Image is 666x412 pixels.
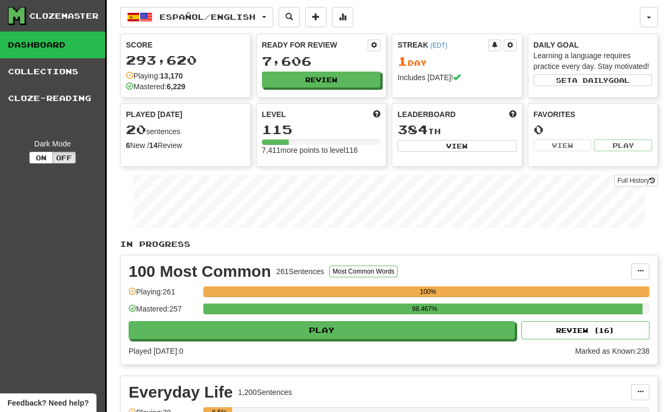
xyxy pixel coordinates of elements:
span: 384 [398,122,428,137]
div: Playing: [126,71,183,81]
div: 0 [534,123,653,136]
span: Open feedback widget [7,398,89,408]
button: Add sentence to collection [305,7,327,27]
button: Review (16) [521,321,649,339]
button: Play [594,139,652,151]
div: Dark Mode [8,138,97,149]
div: 98.467% [207,304,643,314]
div: sentences [126,123,245,137]
button: View [398,140,517,152]
span: This week in points, UTC [509,109,517,120]
a: Full History [614,175,658,186]
p: In Progress [120,239,658,250]
div: Daily Goal [534,40,653,50]
div: Marked as Known: 238 [575,346,649,356]
div: 115 [262,123,381,136]
span: 1 [398,53,408,68]
button: View [534,139,592,151]
span: 20 [126,122,146,137]
button: Español/English [120,7,273,27]
span: a daily [572,76,608,84]
div: Mastered: [126,81,185,92]
span: Played [DATE]: 0 [129,347,183,355]
div: 293,620 [126,53,245,67]
div: 7,606 [262,55,381,68]
button: Off [52,152,76,164]
div: Mastered: 257 [129,304,198,321]
button: On [29,152,53,164]
div: Playing: 261 [129,286,198,304]
button: Most Common Words [329,266,398,277]
span: Leaderboard [398,109,456,120]
div: Favorites [534,109,653,120]
button: Seta dailygoal [534,74,653,86]
div: th [398,123,517,137]
div: Day [398,55,517,68]
div: Streak [398,40,488,50]
strong: 6 [126,141,130,150]
div: New / Review [126,140,245,151]
span: Score more points to level up [373,109,380,120]
button: More stats [332,7,353,27]
div: Ready for Review [262,40,368,50]
strong: 13,170 [160,72,183,80]
span: Played [DATE] [126,109,183,120]
a: (EDT) [430,42,447,49]
div: 100% [207,286,649,297]
button: Search sentences [279,7,300,27]
strong: 6,229 [166,82,185,91]
span: Level [262,109,286,120]
div: Clozemaster [29,11,99,21]
div: Everyday Life [129,384,233,400]
div: 261 Sentences [276,266,324,277]
div: Includes [DATE]! [398,72,517,83]
strong: 14 [149,141,158,150]
div: Score [126,40,245,50]
button: Play [129,321,515,339]
span: Español / English [160,12,256,21]
div: Learning a language requires practice every day. Stay motivated! [534,50,653,72]
div: 7,411 more points to level 116 [262,145,381,156]
div: 100 Most Common [129,263,271,279]
button: Review [262,72,381,88]
div: 1,200 Sentences [238,387,292,398]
